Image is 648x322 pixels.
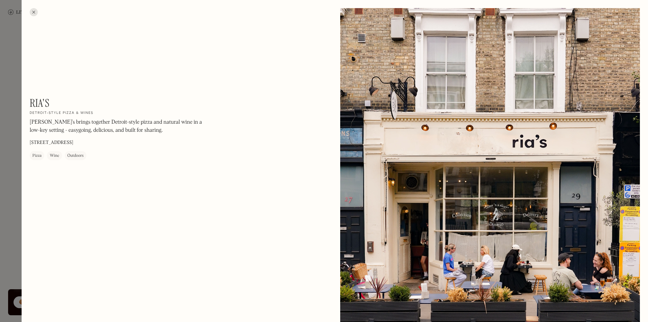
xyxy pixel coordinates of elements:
p: [PERSON_NAME]’s brings together Detroit-style pizza and natural wine in a low-key setting - easyg... [30,118,212,134]
h1: Ria's [30,97,50,109]
h2: Detroit-style pizza & wines [30,111,93,116]
p: [STREET_ADDRESS] [30,139,73,146]
div: Outdoors [67,152,84,159]
div: Wine [50,152,59,159]
div: Pizza [32,152,42,159]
